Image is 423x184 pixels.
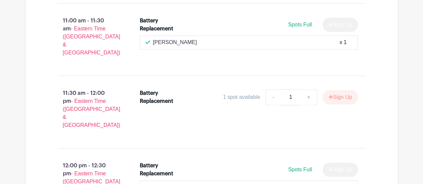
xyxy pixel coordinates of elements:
[266,89,281,105] a: -
[63,98,120,128] span: - Eastern Time ([GEOGRAPHIC_DATA] & [GEOGRAPHIC_DATA])
[47,14,129,59] p: 11:00 am - 11:30 am
[223,93,260,101] div: 1 spot available
[323,90,358,104] button: Sign Up
[140,162,186,178] div: Battery Replacement
[140,89,186,105] div: Battery Replacement
[288,167,312,172] span: Spots Full
[339,38,346,46] div: x 1
[47,86,129,132] p: 11:30 am - 12:00 pm
[300,89,317,105] a: +
[63,26,120,55] span: - Eastern Time ([GEOGRAPHIC_DATA] & [GEOGRAPHIC_DATA])
[153,38,197,46] p: [PERSON_NAME]
[140,17,186,33] div: Battery Replacement
[288,22,312,27] span: Spots Full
